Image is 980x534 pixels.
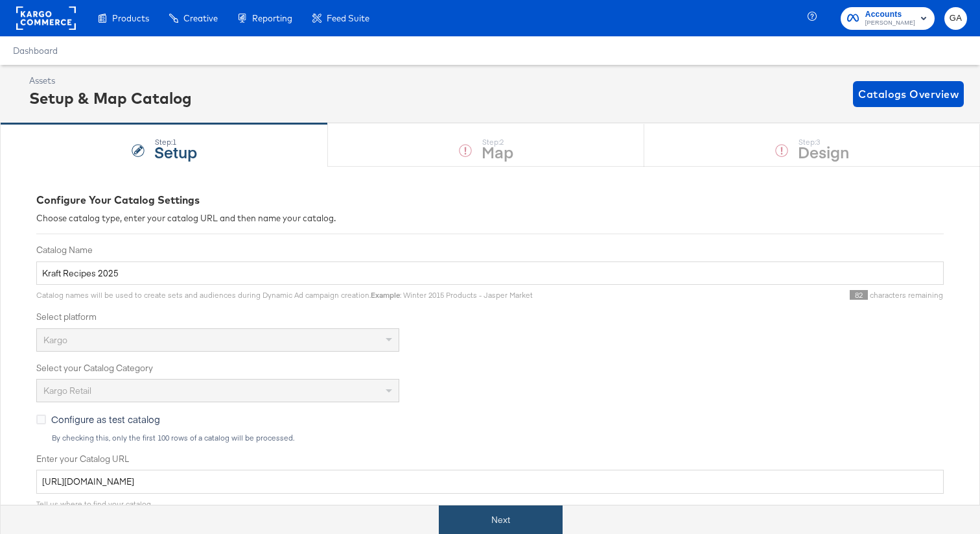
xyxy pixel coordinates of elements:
[327,13,369,23] span: Feed Suite
[36,362,944,374] label: Select your Catalog Category
[36,244,944,256] label: Catalog Name
[36,193,944,208] div: Configure Your Catalog Settings
[51,433,944,443] div: By checking this, only the first 100 rows of a catalog will be processed.
[533,290,944,300] div: characters remaining
[841,7,935,30] button: Accounts[PERSON_NAME]
[371,290,400,300] strong: Example
[865,8,915,21] span: Accounts
[43,385,91,396] span: Kargo Retail
[183,13,218,23] span: Creative
[853,81,964,107] button: Catalogs Overview
[850,290,868,300] span: 82
[944,7,967,30] button: GA
[865,18,915,29] span: [PERSON_NAME]
[154,141,197,162] strong: Setup
[252,13,292,23] span: Reporting
[36,290,533,300] span: Catalog names will be used to create sets and audiences during Dynamic Ad campaign creation. : Wi...
[51,413,160,426] span: Configure as test catalog
[36,470,944,494] input: Enter Catalog URL, e.g. http://www.example.com/products.xml
[43,334,67,346] span: Kargo
[112,13,149,23] span: Products
[858,85,959,103] span: Catalogs Overview
[950,11,962,26] span: GA
[29,87,192,109] div: Setup & Map Catalog
[13,45,58,56] a: Dashboard
[36,261,944,285] input: Name your catalog e.g. My Dynamic Product Catalog
[154,138,197,147] div: Step: 1
[36,311,944,323] label: Select platform
[36,453,944,465] label: Enter your Catalog URL
[29,75,192,87] div: Assets
[36,212,944,225] div: Choose catalog type, enter your catalog URL and then name your catalog.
